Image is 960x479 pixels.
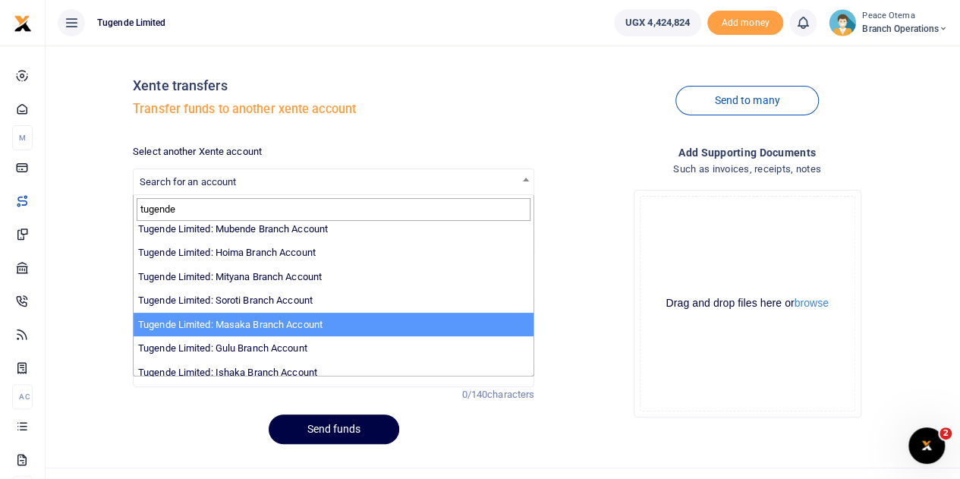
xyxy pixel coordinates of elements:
span: UGX 4,424,824 [625,15,690,30]
a: Send to many [675,86,818,115]
button: Send funds [269,414,399,444]
a: UGX 4,424,824 [614,9,701,36]
span: characters [487,389,534,400]
span: Branch Operations [862,22,948,36]
label: Tugende Limited: Soroti Branch Account [138,293,313,308]
h5: Transfer funds to another xente account [133,102,534,117]
span: Search for an account [140,176,236,188]
img: profile-user [829,9,856,36]
div: File Uploader [634,190,861,418]
span: 2 [940,427,952,440]
button: browse [795,298,829,308]
span: Tugende Limited [91,16,172,30]
span: Search for an account [133,169,534,195]
h4: Xente transfers [133,77,534,94]
label: Tugende Limited: Ishaka Branch Account [138,365,317,380]
h4: Add supporting Documents [546,144,948,161]
a: logo-small logo-large logo-large [14,17,32,28]
label: Select another Xente account [133,144,262,159]
iframe: Intercom live chat [908,427,945,464]
label: Tugende Limited: Mubende Branch Account [138,222,328,237]
span: Add money [707,11,783,36]
span: Search for an account [134,169,534,193]
a: profile-user Peace Otema Branch Operations [829,9,948,36]
li: M [12,125,33,150]
span: 0/140 [462,389,488,400]
label: Tugende Limited: Hoima Branch Account [138,245,316,260]
div: Drag and drop files here or [641,296,855,310]
li: Toup your wallet [707,11,783,36]
label: Tugende Limited: Mityana Branch Account [138,269,322,285]
h4: Such as invoices, receipts, notes [546,161,948,178]
small: Peace Otema [862,10,948,23]
li: Ac [12,384,33,409]
label: Tugende Limited: Gulu Branch Account [138,341,307,356]
input: Search [137,198,530,221]
a: Add money [707,16,783,27]
label: Tugende Limited: Masaka Branch Account [138,317,323,332]
li: Wallet ballance [608,9,707,36]
img: logo-small [14,14,32,33]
